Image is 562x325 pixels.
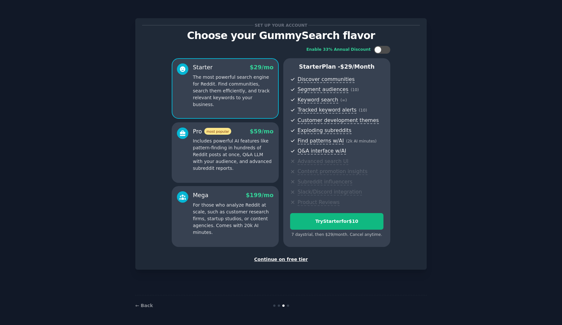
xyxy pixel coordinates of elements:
span: most popular [204,128,232,135]
p: For those who analyze Reddit at scale, such as customer research firms, startup studios, or conte... [193,202,274,236]
div: 7 days trial, then $ 29 /month . Cancel anytime. [290,232,383,238]
p: Includes powerful AI features like pattern-finding in hundreds of Reddit posts at once, Q&A LLM w... [193,138,274,172]
div: Try Starter for $10 [290,218,383,225]
span: ( 2k AI minutes ) [346,139,377,143]
div: Pro [193,128,231,136]
span: $ 29 /mo [250,64,274,71]
div: Mega [193,191,208,199]
span: ( 10 ) [359,108,367,113]
span: Q&A interface w/AI [298,148,346,155]
span: Tracked keyword alerts [298,107,356,114]
div: Starter [193,63,213,72]
span: Set up your account [254,22,309,29]
span: Keyword search [298,97,338,103]
div: Enable 33% Annual Discount [306,47,371,53]
p: Starter Plan - [290,63,383,71]
span: Segment audiences [298,86,348,93]
span: $ 199 /mo [246,192,274,198]
span: $ 59 /mo [250,128,274,135]
p: The most powerful search engine for Reddit. Find communities, search them efficiently, and track ... [193,74,274,108]
span: Find patterns w/AI [298,138,344,144]
span: Discover communities [298,76,355,83]
span: Advanced search UI [298,158,348,165]
div: Continue on free tier [142,256,420,263]
a: ← Back [135,303,153,308]
span: Subreddit influencers [298,179,352,185]
p: Choose your GummySearch flavor [142,30,420,41]
span: Exploding subreddits [298,127,351,134]
span: Product Reviews [298,199,340,206]
span: Content promotion insights [298,168,368,175]
span: $ 29 /month [340,63,375,70]
span: Customer development themes [298,117,379,124]
button: TryStarterfor$10 [290,213,383,230]
span: Slack/Discord integration [298,189,362,196]
span: ( 10 ) [351,88,359,92]
span: ( ∞ ) [341,98,347,102]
